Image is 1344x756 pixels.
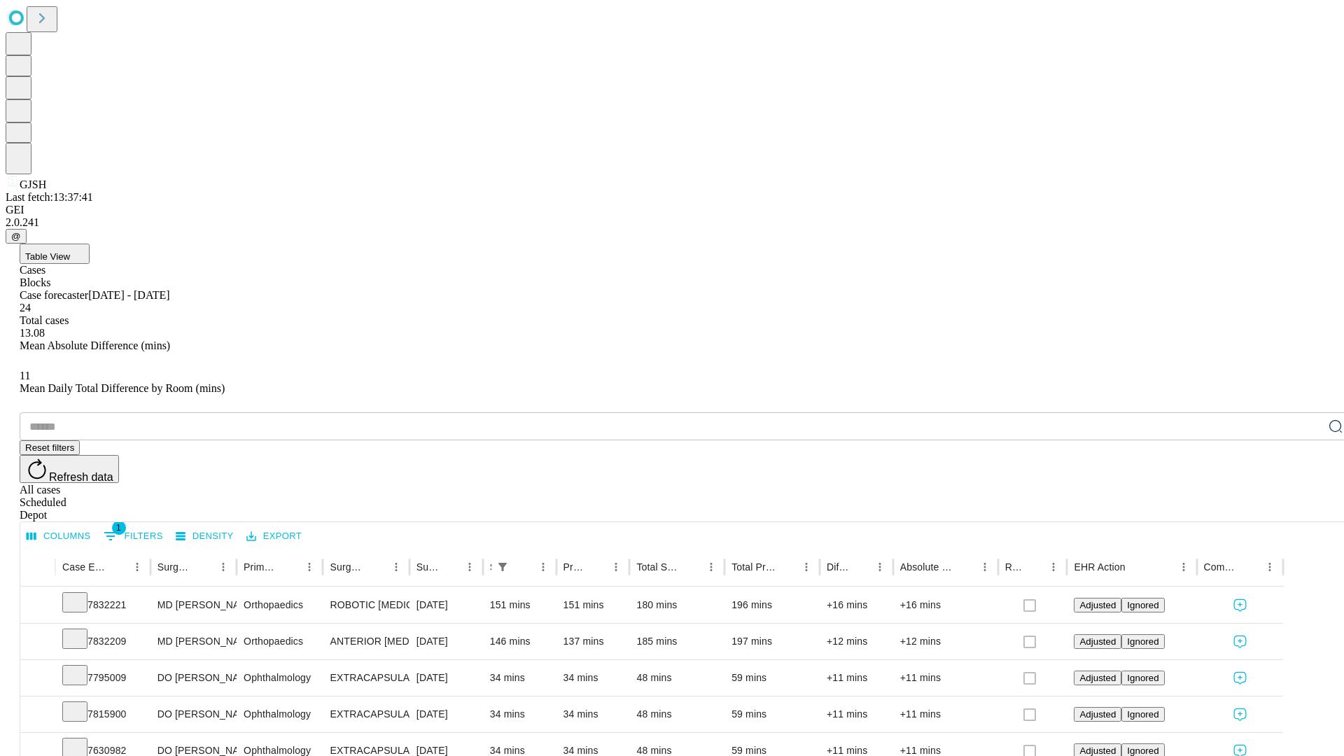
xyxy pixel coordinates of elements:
[112,521,126,535] span: 1
[1121,707,1164,722] button: Ignored
[1079,673,1116,683] span: Adjusted
[490,561,491,573] div: Scheduled In Room Duration
[20,302,31,314] span: 24
[244,624,316,659] div: Orthopaedics
[88,289,169,301] span: [DATE] - [DATE]
[490,696,549,732] div: 34 mins
[330,587,402,623] div: ROBOTIC [MEDICAL_DATA] KNEE TOTAL
[330,696,402,732] div: EXTRACAPSULAR CATARACT REMOVAL WITH [MEDICAL_DATA]
[514,557,533,577] button: Sort
[1127,673,1158,683] span: Ignored
[563,624,623,659] div: 137 mins
[157,660,230,696] div: DO [PERSON_NAME]
[27,594,48,618] button: Expand
[731,561,776,573] div: Total Predicted Duration
[1127,636,1158,647] span: Ignored
[1024,557,1044,577] button: Sort
[20,327,45,339] span: 13.08
[731,660,813,696] div: 59 mins
[563,660,623,696] div: 34 mins
[1079,745,1116,756] span: Adjusted
[172,526,237,547] button: Density
[1127,709,1158,720] span: Ignored
[23,526,94,547] button: Select columns
[731,624,813,659] div: 197 mins
[243,526,305,547] button: Export
[1240,557,1260,577] button: Sort
[62,561,106,573] div: Case Epic Id
[563,561,586,573] div: Predicted In Room Duration
[157,587,230,623] div: MD [PERSON_NAME] [PERSON_NAME]
[62,696,143,732] div: 7815900
[975,557,995,577] button: Menu
[416,561,439,573] div: Surgery Date
[6,191,93,203] span: Last fetch: 13:37:41
[157,696,230,732] div: DO [PERSON_NAME]
[27,630,48,654] button: Expand
[1127,600,1158,610] span: Ignored
[62,624,143,659] div: 7832209
[827,660,886,696] div: +11 mins
[1074,707,1121,722] button: Adjusted
[244,561,279,573] div: Primary Service
[870,557,890,577] button: Menu
[330,561,365,573] div: Surgery Name
[1260,557,1280,577] button: Menu
[416,660,476,696] div: [DATE]
[25,251,70,262] span: Table View
[1079,709,1116,720] span: Adjusted
[1074,671,1121,685] button: Adjusted
[493,557,512,577] button: Show filters
[20,244,90,264] button: Table View
[587,557,606,577] button: Sort
[900,587,991,623] div: +16 mins
[777,557,797,577] button: Sort
[20,440,80,455] button: Reset filters
[20,370,30,381] span: 11
[416,587,476,623] div: [DATE]
[900,660,991,696] div: +11 mins
[1074,634,1121,649] button: Adjusted
[493,557,512,577] div: 1 active filter
[25,442,74,453] span: Reset filters
[440,557,460,577] button: Sort
[490,587,549,623] div: 151 mins
[1074,598,1121,612] button: Adjusted
[62,587,143,623] div: 7832221
[6,216,1338,229] div: 2.0.241
[1005,561,1023,573] div: Resolved in EHR
[1174,557,1193,577] button: Menu
[11,231,21,241] span: @
[1121,634,1164,649] button: Ignored
[827,561,849,573] div: Difference
[682,557,701,577] button: Sort
[827,696,886,732] div: +11 mins
[49,471,113,483] span: Refresh data
[636,587,717,623] div: 180 mins
[1121,671,1164,685] button: Ignored
[490,624,549,659] div: 146 mins
[490,660,549,696] div: 34 mins
[850,557,870,577] button: Sort
[563,696,623,732] div: 34 mins
[127,557,147,577] button: Menu
[108,557,127,577] button: Sort
[636,696,717,732] div: 48 mins
[244,660,316,696] div: Ophthalmology
[194,557,213,577] button: Sort
[1121,598,1164,612] button: Ignored
[900,561,954,573] div: Absolute Difference
[20,314,69,326] span: Total cases
[416,696,476,732] div: [DATE]
[27,703,48,727] button: Expand
[386,557,406,577] button: Menu
[20,455,119,483] button: Refresh data
[636,624,717,659] div: 185 mins
[460,557,479,577] button: Menu
[62,660,143,696] div: 7795009
[636,561,680,573] div: Total Scheduled Duration
[6,229,27,244] button: @
[330,624,402,659] div: ANTERIOR [MEDICAL_DATA] TOTAL HIP
[20,339,170,351] span: Mean Absolute Difference (mins)
[367,557,386,577] button: Sort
